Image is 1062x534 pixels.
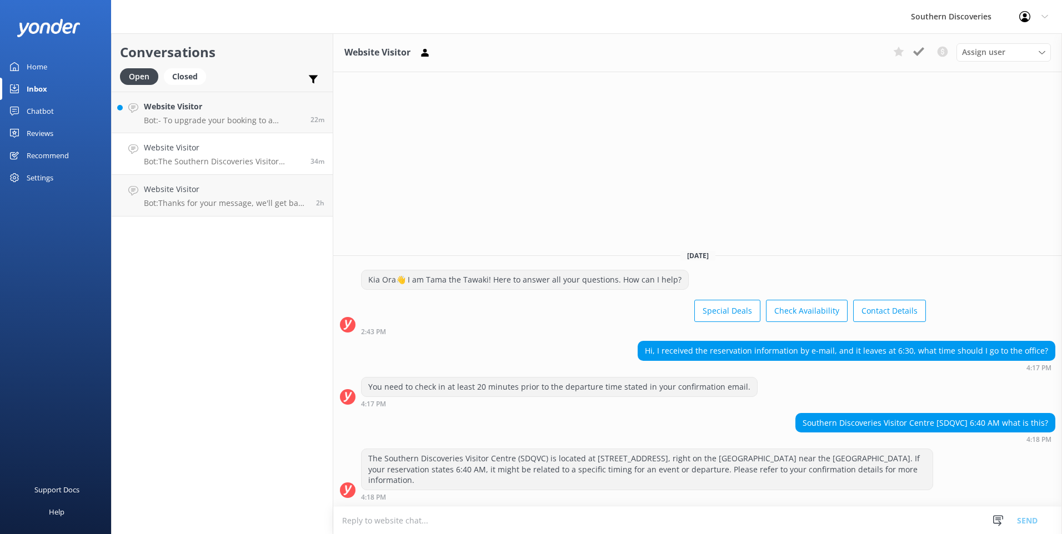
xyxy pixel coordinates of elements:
a: Website VisitorBot:The Southern Discoveries Visitor Centre (SDQVC) is located at [STREET_ADDRESS]... [112,133,333,175]
div: The Southern Discoveries Visitor Centre (SDQVC) is located at [STREET_ADDRESS], right on the [GEO... [362,449,933,490]
div: Sep 18 2025 04:17pm (UTC +12:00) Pacific/Auckland [361,400,758,407]
p: Bot: Thanks for your message, we'll get back to you as soon as we can. You're also welcome to kee... [144,198,308,208]
a: Open [120,70,164,82]
div: Sep 18 2025 04:18pm (UTC +12:00) Pacific/Auckland [795,435,1055,443]
span: Sep 18 2025 04:18pm (UTC +12:00) Pacific/Auckland [310,157,324,166]
div: Settings [27,167,53,189]
div: Hi, I received the reservation information by e-mail, and it leaves at 6:30, what time should I g... [638,341,1055,360]
div: Chatbot [27,100,54,122]
div: Inbox [27,78,47,100]
div: Open [120,68,158,85]
div: Assign User [956,43,1051,61]
h4: Website Visitor [144,100,302,113]
div: Closed [164,68,206,85]
div: Recommend [27,144,69,167]
div: Sep 18 2025 04:17pm (UTC +12:00) Pacific/Auckland [638,364,1055,371]
strong: 4:18 PM [1026,436,1051,443]
span: [DATE] [680,251,715,260]
h4: Website Visitor [144,183,308,195]
div: Help [49,501,64,523]
div: Sep 18 2025 04:18pm (UTC +12:00) Pacific/Auckland [361,493,933,501]
div: Kia Ora👋 I am Tama the Tawaki! Here to answer all your questions. How can I help? [362,270,688,289]
p: Bot: - To upgrade your booking to a helicopter flight, please contact our reservations team at 08... [144,115,302,125]
strong: 4:17 PM [361,401,386,407]
button: Special Deals [694,300,760,322]
div: Support Docs [34,478,79,501]
h3: Website Visitor [344,46,410,60]
span: Sep 18 2025 01:59pm (UTC +12:00) Pacific/Auckland [316,198,324,208]
div: You need to check in at least 20 minutes prior to the departure time stated in your confirmation ... [362,377,757,396]
a: Closed [164,70,212,82]
p: Bot: The Southern Discoveries Visitor Centre (SDQVC) is located at [STREET_ADDRESS], right on the... [144,157,302,167]
a: Website VisitorBot:Thanks for your message, we'll get back to you as soon as we can. You're also ... [112,175,333,216]
h4: Website Visitor [144,142,302,154]
div: Home [27,56,47,78]
strong: 4:18 PM [361,494,386,501]
strong: 2:43 PM [361,329,386,335]
h2: Conversations [120,42,324,63]
img: yonder-white-logo.png [17,19,81,37]
div: Southern Discoveries Visitor Centre [SDQVC] 6:40 AM what is this? [796,414,1055,432]
button: Contact Details [853,300,926,322]
strong: 4:17 PM [1026,365,1051,371]
span: Assign user [962,46,1005,58]
a: Website VisitorBot:- To upgrade your booking to a helicopter flight, please contact our reservati... [112,92,333,133]
div: Sep 18 2025 02:43pm (UTC +12:00) Pacific/Auckland [361,328,926,335]
span: Sep 18 2025 04:30pm (UTC +12:00) Pacific/Auckland [310,115,324,124]
button: Check Availability [766,300,848,322]
div: Reviews [27,122,53,144]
